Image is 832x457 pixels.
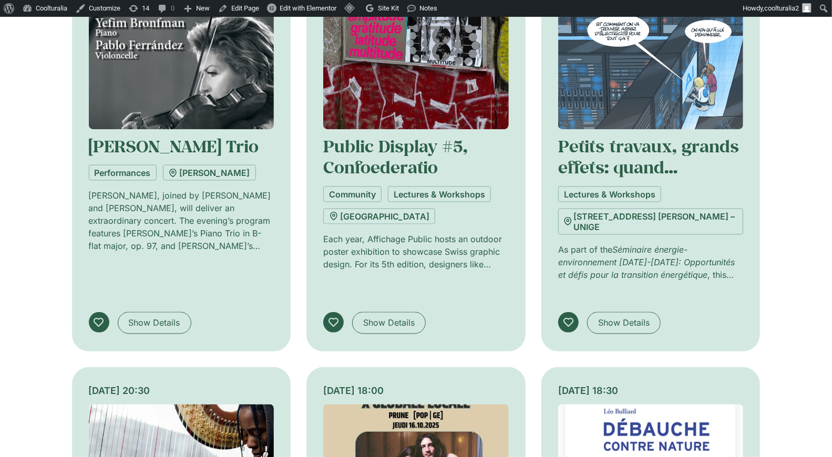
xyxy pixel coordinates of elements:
[129,317,180,329] span: Show Details
[323,209,435,224] a: [GEOGRAPHIC_DATA]
[558,243,744,281] p: As part of the , this public lecture by [PERSON_NAME] (Estia) explores how targeted energy renova...
[388,186,491,202] a: Lectures & Workshops
[89,165,157,181] a: Performances
[323,186,382,202] a: Community
[89,5,274,129] img: Coolturalia - Mutter-Bronfman-Ferrández Trio
[363,317,415,329] span: Show Details
[558,186,661,202] a: Lectures & Workshops
[118,312,191,334] a: Show Details
[89,189,274,252] p: [PERSON_NAME], joined by [PERSON_NAME] and [PERSON_NAME], will deliver an extraordinary concert. ...
[280,4,336,12] span: Edit with Elementor
[587,312,661,334] a: Show Details
[89,384,274,398] div: [DATE] 20:30
[558,244,735,280] em: Séminaire énergie-environnement [DATE]-[DATE]: Opportunités et défis pour la transition énergétique
[352,312,426,334] a: Show Details
[598,317,650,329] span: Show Details
[323,135,467,178] a: Public Display #5, Confoederatio
[323,384,509,398] div: [DATE] 18:00
[558,384,744,398] div: [DATE] 18:30
[323,5,509,129] img: Coolturalia - Affichage Public #5, Confoederatio
[558,209,744,235] a: [STREET_ADDRESS] [PERSON_NAME] – UNIGE
[163,165,256,181] a: [PERSON_NAME]
[323,233,509,271] p: Each year, Affichage Public hosts an outdoor poster exhibition to showcase Swiss graphic design. ...
[764,4,799,12] span: coolturalia2
[378,4,399,12] span: Site Kit
[89,135,259,157] a: [PERSON_NAME] Trio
